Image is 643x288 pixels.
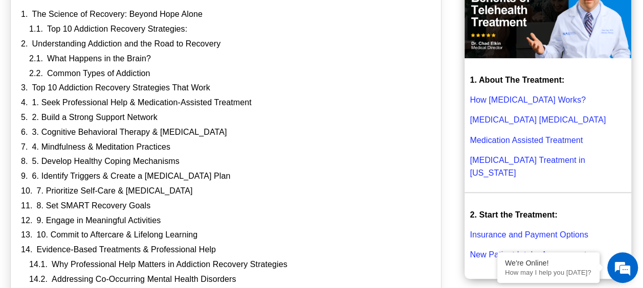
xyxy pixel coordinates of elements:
[470,210,557,219] strong: 2. Start the Treatment:
[470,95,586,104] a: How [MEDICAL_DATA] Works?
[32,156,180,167] a: 5. Develop Healthy Coping Mechanisms
[69,54,187,67] div: Chat with us now
[32,112,158,123] a: 2. Build a Strong Support Network
[52,274,236,285] a: Addressing Co-Occurring Mental Health Disorders
[505,269,592,276] p: How may I help you today?
[32,127,227,138] a: 3. Cognitive Behavioral Therapy & [MEDICAL_DATA]
[32,39,221,50] a: Understanding Addiction and the Road to Recovery
[470,230,588,239] a: Insurance and Payment Options
[37,215,161,226] a: 9. Engage in Meaningful Activities
[505,259,592,267] div: We're Online!
[37,186,193,197] a: 7. Prioritize Self-Care & [MEDICAL_DATA]
[470,156,585,177] a: [MEDICAL_DATA] Treatment in [US_STATE]
[168,5,192,30] div: Minimize live chat window
[470,250,586,259] a: New Patient Intake Assessment
[37,230,198,241] a: 10. Commit to Aftercare & Lifelong Learning
[32,98,252,108] a: 1. Seek Professional Help & Medication-Assisted Treatment
[37,245,216,255] a: Evidence-Based Treatments & Professional Help
[52,259,287,270] a: Why Professional Help Matters in Addiction Recovery Strategies
[32,83,210,93] a: Top 10 Addiction Recovery Strategies That Work
[32,9,203,20] a: The Science of Recovery: Beyond Hope Alone
[470,115,606,124] a: [MEDICAL_DATA] [MEDICAL_DATA]
[47,24,187,35] a: Top 10 Addiction Recovery Strategies:
[47,54,151,64] a: What Happens in the Brain?
[470,76,564,84] strong: 1. About The Treatment:
[59,82,141,185] span: We're online!
[32,171,231,182] a: 6. Identify Triggers & Create a [MEDICAL_DATA] Plan
[470,136,583,145] a: Medication Assisted Treatment
[37,201,151,211] a: 8. Set SMART Recovery Goals
[5,185,195,221] textarea: Type your message and hit 'Enter'
[11,53,27,68] div: Navigation go back
[47,68,150,79] a: Common Types of Addiction
[32,142,171,153] a: 4. Mindfulness & Meditation Practices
